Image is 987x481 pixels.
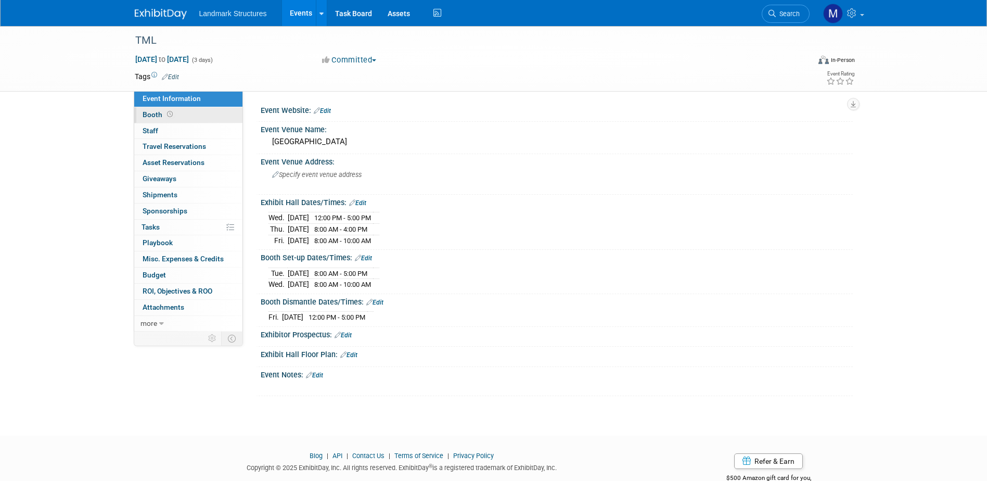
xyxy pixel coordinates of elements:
[134,155,242,171] a: Asset Reservations
[134,235,242,251] a: Playbook
[776,10,800,18] span: Search
[142,223,160,231] span: Tasks
[288,224,309,235] td: [DATE]
[191,57,213,64] span: (3 days)
[135,9,187,19] img: ExhibitDay
[830,56,855,64] div: In-Person
[143,191,177,199] span: Shipments
[134,91,242,107] a: Event Information
[288,235,309,246] td: [DATE]
[288,212,309,224] td: [DATE]
[352,452,384,460] a: Contact Us
[268,212,288,224] td: Wed.
[261,367,853,381] div: Event Notes:
[394,452,443,460] a: Terms of Service
[261,154,853,167] div: Event Venue Address:
[318,55,380,66] button: Committed
[261,122,853,135] div: Event Venue Name:
[134,220,242,235] a: Tasks
[355,255,372,262] a: Edit
[366,299,383,306] a: Edit
[143,174,176,183] span: Giveaways
[261,327,853,340] div: Exhibitor Prospectus:
[734,453,803,469] a: Refer & Earn
[818,56,829,64] img: Format-Inperson.png
[261,103,853,116] div: Event Website:
[199,9,267,18] span: Landmark Structures
[310,452,323,460] a: Blog
[165,110,175,118] span: Booth not reserved yet
[134,284,242,299] a: ROI, Objectives & ROO
[134,187,242,203] a: Shipments
[306,372,323,379] a: Edit
[268,268,288,279] td: Tue.
[429,463,432,469] sup: ®
[314,225,367,233] span: 8:00 AM - 4:00 PM
[288,279,309,290] td: [DATE]
[143,94,201,103] span: Event Information
[453,452,494,460] a: Privacy Policy
[134,251,242,267] a: Misc. Expenses & Credits
[823,4,843,23] img: Maryann Tijerina
[143,110,175,119] span: Booth
[268,312,282,323] td: Fri.
[349,199,366,207] a: Edit
[134,171,242,187] a: Giveaways
[314,237,371,245] span: 8:00 AM - 10:00 AM
[134,316,242,332] a: more
[221,332,242,345] td: Toggle Event Tabs
[135,461,670,473] div: Copyright © 2025 ExhibitDay, Inc. All rights reserved. ExhibitDay is a registered trademark of Ex...
[268,224,288,235] td: Thu.
[288,268,309,279] td: [DATE]
[268,235,288,246] td: Fri.
[134,107,242,123] a: Booth
[268,279,288,290] td: Wed.
[134,300,242,315] a: Attachments
[134,139,242,155] a: Travel Reservations
[314,270,367,277] span: 8:00 AM - 5:00 PM
[135,55,189,64] span: [DATE] [DATE]
[314,214,371,222] span: 12:00 PM - 5:00 PM
[157,55,167,64] span: to
[143,142,206,150] span: Travel Reservations
[143,158,204,167] span: Asset Reservations
[261,195,853,208] div: Exhibit Hall Dates/Times:
[762,5,810,23] a: Search
[132,31,794,50] div: TML
[272,171,362,179] span: Specify event venue address
[324,452,331,460] span: |
[261,250,853,263] div: Booth Set-up Dates/Times:
[143,287,212,295] span: ROI, Objectives & ROO
[143,238,173,247] span: Playbook
[203,332,222,345] td: Personalize Event Tab Strip
[332,452,342,460] a: API
[135,71,179,82] td: Tags
[134,123,242,139] a: Staff
[143,271,166,279] span: Budget
[335,332,352,339] a: Edit
[143,255,224,263] span: Misc. Expenses & Credits
[314,281,371,288] span: 8:00 AM - 10:00 AM
[386,452,393,460] span: |
[268,134,845,150] div: [GEOGRAPHIC_DATA]
[344,452,351,460] span: |
[143,303,184,311] span: Attachments
[143,126,158,135] span: Staff
[309,313,365,321] span: 12:00 PM - 5:00 PM
[261,347,853,360] div: Exhibit Hall Floor Plan:
[261,294,853,308] div: Booth Dismantle Dates/Times:
[143,207,187,215] span: Sponsorships
[340,351,357,359] a: Edit
[445,452,452,460] span: |
[748,54,855,70] div: Event Format
[314,107,331,115] a: Edit
[134,204,242,219] a: Sponsorships
[140,319,157,327] span: more
[282,312,303,323] td: [DATE]
[826,71,854,77] div: Event Rating
[134,268,242,283] a: Budget
[162,73,179,81] a: Edit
